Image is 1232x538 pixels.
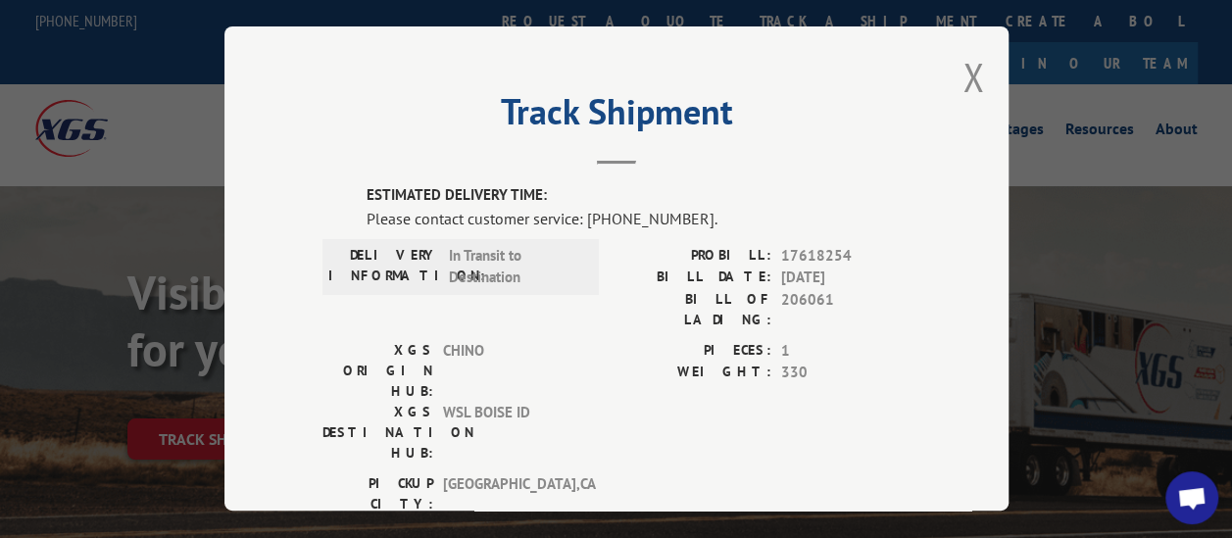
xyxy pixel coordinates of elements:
[781,245,911,268] span: 17618254
[616,340,771,363] label: PIECES:
[1165,471,1218,524] div: Open chat
[443,402,575,464] span: WSL BOISE ID
[616,245,771,268] label: PROBILL:
[616,268,771,290] label: BILL DATE:
[781,340,911,363] span: 1
[322,340,433,402] label: XGS ORIGIN HUB:
[322,473,433,514] label: PICKUP CITY:
[367,185,911,208] label: ESTIMATED DELIVERY TIME:
[443,340,575,402] span: CHINO
[322,402,433,464] label: XGS DESTINATION HUB:
[443,473,575,514] span: [GEOGRAPHIC_DATA] , CA
[781,363,911,385] span: 330
[449,245,581,289] span: In Transit to Destination
[781,268,911,290] span: [DATE]
[367,207,911,230] div: Please contact customer service: [PHONE_NUMBER].
[328,245,439,289] label: DELIVERY INFORMATION:
[322,98,911,135] h2: Track Shipment
[962,51,984,103] button: Close modal
[616,289,771,330] label: BILL OF LADING:
[616,363,771,385] label: WEIGHT:
[781,289,911,330] span: 206061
